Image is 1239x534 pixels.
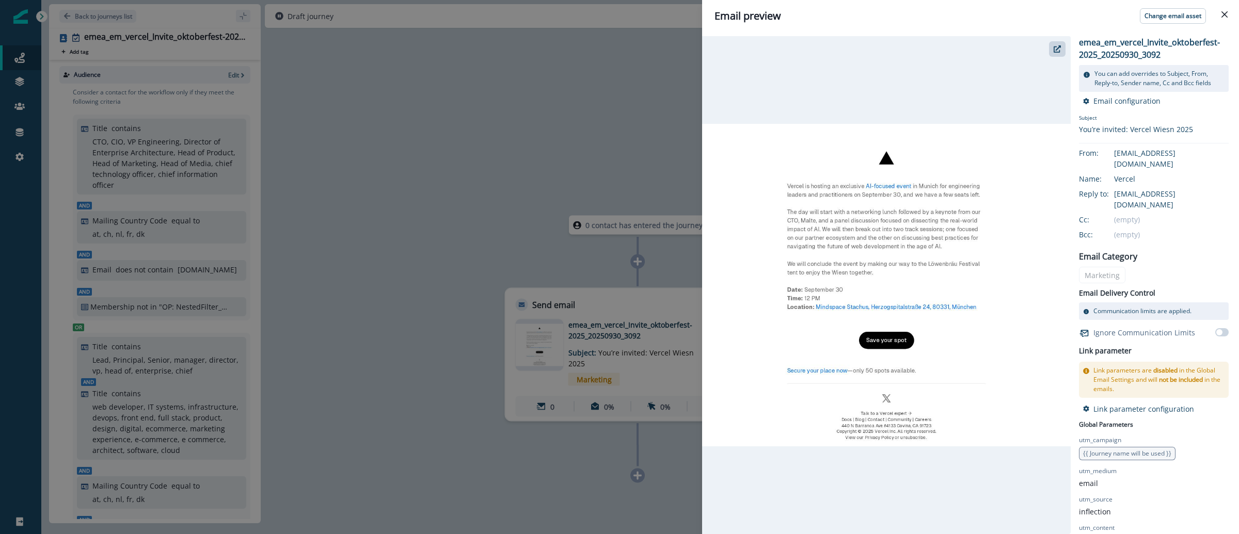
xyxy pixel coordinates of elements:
[1093,96,1161,106] p: Email configuration
[1093,366,1225,394] p: Link parameters are in the Global Email Settings and will in the emails.
[1079,523,1115,532] p: utm_content
[1083,404,1194,414] button: Link parameter configuration
[1079,495,1113,504] p: utm_source
[1079,418,1133,429] p: Global Parameters
[1079,466,1117,476] p: utm_medium
[702,124,1071,446] img: email asset unavailable
[1114,148,1229,169] div: [EMAIL_ADDRESS][DOMAIN_NAME]
[1079,345,1132,358] h2: Link parameter
[1079,124,1193,135] div: You’re invited: Vercel Wiesn 2025
[1093,306,1192,316] p: Communication limits are applied.
[1114,214,1229,225] div: (empty)
[1114,229,1229,240] div: (empty)
[1094,69,1225,88] p: You can add overrides to Subject, From, Reply-to, Sender name, Cc and Bcc fields
[1079,250,1137,263] p: Email Category
[1145,12,1201,20] p: Change email asset
[1079,214,1131,225] div: Cc:
[1079,188,1131,199] div: Reply to:
[1079,173,1131,184] div: Name:
[1153,366,1178,375] span: disabled
[714,8,1227,24] div: Email preview
[1114,188,1229,210] div: [EMAIL_ADDRESS][DOMAIN_NAME]
[1079,506,1111,517] p: inflection
[1079,114,1193,124] p: Subject
[1079,229,1131,240] div: Bcc:
[1079,36,1229,61] p: emea_em_vercel_Invite_oktoberfest-2025_20250930_3092
[1079,478,1098,489] p: email
[1093,404,1194,414] p: Link parameter configuration
[1114,173,1229,184] div: Vercel
[1216,6,1233,23] button: Close
[1093,327,1195,338] p: Ignore Communication Limits
[1159,375,1203,384] span: not be included
[1079,287,1155,298] p: Email Delivery Control
[1140,8,1206,24] button: Change email asset
[1083,96,1161,106] button: Email configuration
[1083,449,1171,458] span: {{ Journey name will be used }}
[1079,435,1121,445] p: utm_campaign
[1079,148,1131,158] div: From:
